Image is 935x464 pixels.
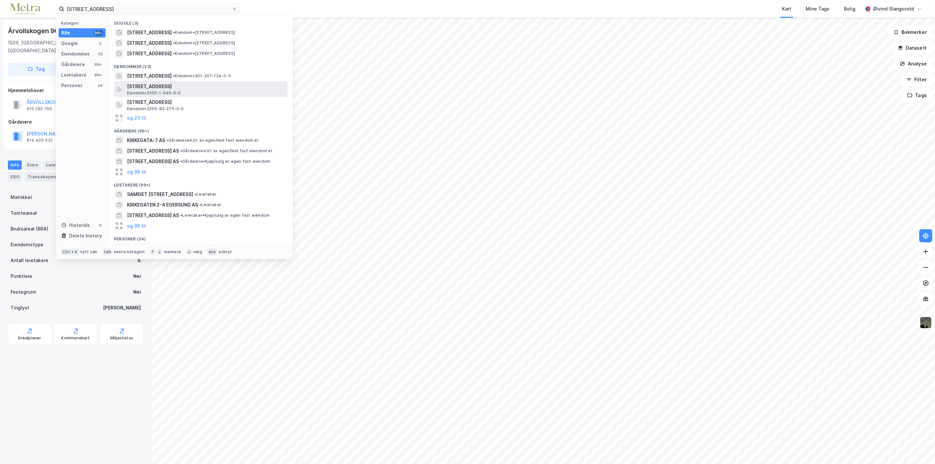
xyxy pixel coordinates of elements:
[8,118,143,126] div: Gårdeiere
[127,39,172,47] span: [STREET_ADDRESS]
[109,123,293,135] div: Gårdeiere (99+)
[103,249,113,255] div: tab
[173,73,175,78] span: •
[114,249,145,255] div: neste kategori
[11,3,40,15] img: metra-logo.256734c3b2bbffee19d4.png
[127,190,193,198] span: SAMEIET [STREET_ADDRESS]
[98,83,103,88] div: 24
[127,136,165,144] span: KIRKEGATA-7 AS
[180,213,269,218] span: Leietaker • Kjøp/salg av egen fast eiendom
[166,138,259,143] span: Gårdeiere • Utl. av egen/leid fast eiendom el.
[806,5,829,13] div: Mine Tags
[127,114,146,122] button: og 20 til
[11,272,32,280] div: Punktleie
[127,147,179,155] span: [STREET_ADDRESS] AS
[193,249,202,255] div: velg
[8,172,22,182] div: ESG
[61,249,79,255] div: Ctrl + k
[873,5,914,13] div: Øivind Slangsvold
[94,30,103,36] div: 99+
[18,335,41,341] div: Arealplaner
[127,168,146,176] button: og 96 til
[8,39,112,55] div: 1529, [GEOGRAPHIC_DATA], [GEOGRAPHIC_DATA]
[94,72,103,78] div: 99+
[127,106,184,111] span: Eiendom • 3205-83-275-0-0
[180,148,182,153] span: •
[127,72,172,80] span: [STREET_ADDRESS]
[133,288,141,296] div: Nei
[138,256,141,264] div: 8
[173,73,231,79] span: Eiendom • 301-207-124-0-0
[8,86,143,94] div: Hjemmelshaver
[127,211,179,219] span: [STREET_ADDRESS] AS
[98,223,103,228] div: 0
[180,213,182,218] span: •
[127,83,285,90] span: [STREET_ADDRESS]
[164,249,181,255] div: markere
[27,138,53,143] div: 814 405 532
[920,316,932,329] img: 9k=
[61,61,85,68] div: Gårdeiere
[782,5,791,13] div: Kart
[43,160,80,170] div: Leietakere
[80,249,98,255] div: nytt søk
[11,209,37,217] div: Tomteareal
[888,26,932,39] button: Bokmerker
[61,50,90,58] div: Eiendommer
[110,335,133,341] div: Miljøstatus
[8,62,64,76] button: Tag
[61,39,78,47] div: Google
[11,304,29,312] div: Tinglyst
[844,5,855,13] div: Bolig
[207,249,217,255] div: esc
[127,158,179,165] span: [STREET_ADDRESS] AS
[894,57,932,70] button: Analyse
[127,29,172,37] span: [STREET_ADDRESS]
[8,160,22,170] div: Info
[199,202,221,208] span: Leietaker
[64,4,232,14] input: Søk på adresse, matrikkel, gårdeiere, leietakere eller personer
[127,98,285,106] span: [STREET_ADDRESS]
[218,249,232,255] div: avbryt
[194,192,196,197] span: •
[166,138,168,143] span: •
[127,201,198,209] span: KIRKEGATEN 2-4 EGERSUND AS
[133,272,141,280] div: Nei
[127,90,181,96] span: Eiendom • 3105-1-540-0-0
[127,222,146,230] button: og 96 til
[61,29,70,37] div: Alle
[61,21,106,26] div: Kategori
[199,202,201,207] span: •
[94,62,103,67] div: 99+
[902,89,932,102] button: Tags
[892,41,932,55] button: Datasett
[103,304,141,312] div: [PERSON_NAME]
[11,193,32,201] div: Matrikkel
[109,59,293,71] div: Eiendommer (23)
[24,160,41,170] div: Eiere
[173,30,175,35] span: •
[109,15,293,27] div: Google (3)
[902,432,935,464] div: Kontrollprogram for chat
[69,232,102,240] div: Delete history
[180,159,182,164] span: •
[61,82,83,89] div: Personer
[902,432,935,464] iframe: Chat Widget
[11,256,48,264] div: Antall leietakere
[173,51,175,56] span: •
[61,221,90,229] div: Historikk
[180,159,270,164] span: Gårdeiere • Kjøp/salg av egen fast eiendom
[173,51,235,56] span: Eiendom • [STREET_ADDRESS]
[109,231,293,243] div: Personer (24)
[901,73,932,86] button: Filter
[173,40,235,46] span: Eiendom • [STREET_ADDRESS]
[173,30,235,35] span: Eiendom • [STREET_ADDRESS]
[8,26,60,36] div: Årvollskogen 90
[194,192,216,197] span: Leietaker
[61,71,87,79] div: Leietakere
[27,106,52,111] div: 915 290 760
[11,288,36,296] div: Festegrunn
[98,41,103,46] div: 3
[109,177,293,189] div: Leietakere (99+)
[11,241,43,249] div: Eiendomstype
